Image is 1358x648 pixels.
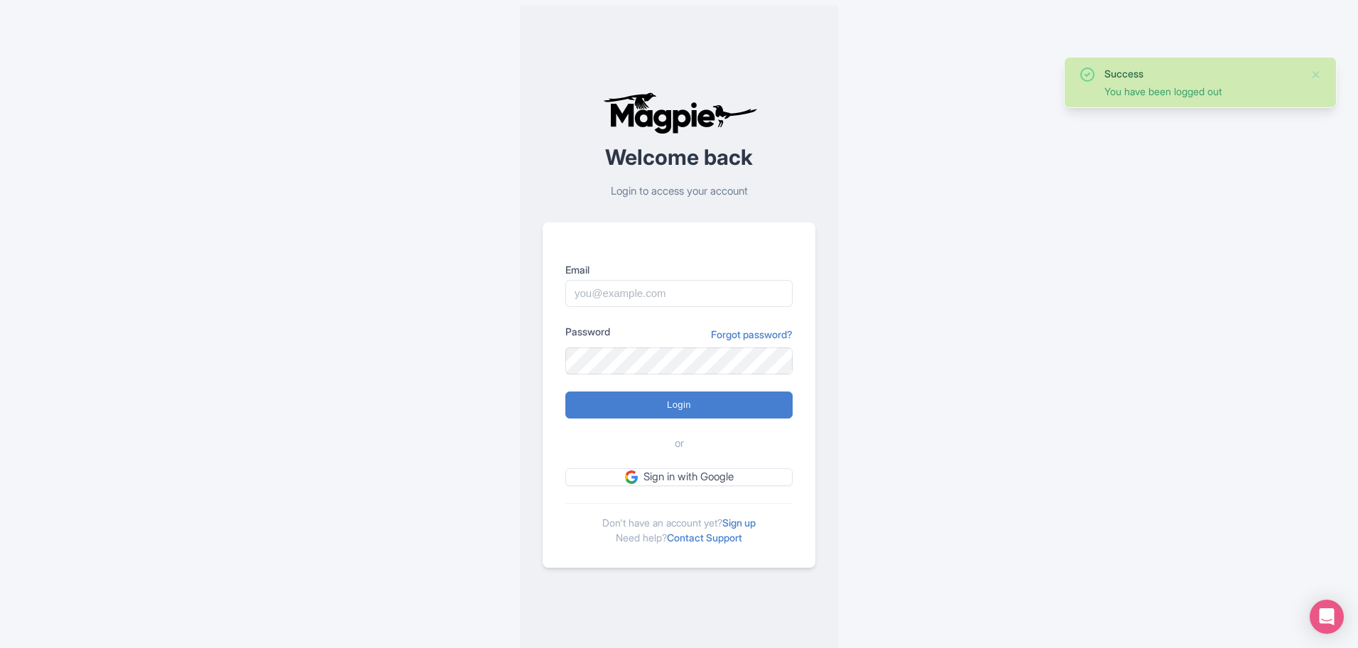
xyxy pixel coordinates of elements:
input: Login [565,391,793,418]
h2: Welcome back [543,146,815,169]
div: You have been logged out [1104,84,1299,99]
div: Open Intercom Messenger [1310,600,1344,634]
p: Login to access your account [543,183,815,200]
label: Email [565,262,793,277]
a: Sign up [722,517,756,529]
a: Forgot password? [711,327,793,342]
div: Success [1104,66,1299,81]
span: or [675,436,684,452]
div: Don't have an account yet? Need help? [565,503,793,545]
img: google.svg [625,470,638,483]
label: Password [565,324,610,339]
button: Close [1310,66,1322,83]
a: Contact Support [667,531,742,544]
img: logo-ab69f6fb50320c5b225c76a69d11143b.png [599,92,759,134]
input: you@example.com [565,280,793,307]
a: Sign in with Google [565,468,793,486]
